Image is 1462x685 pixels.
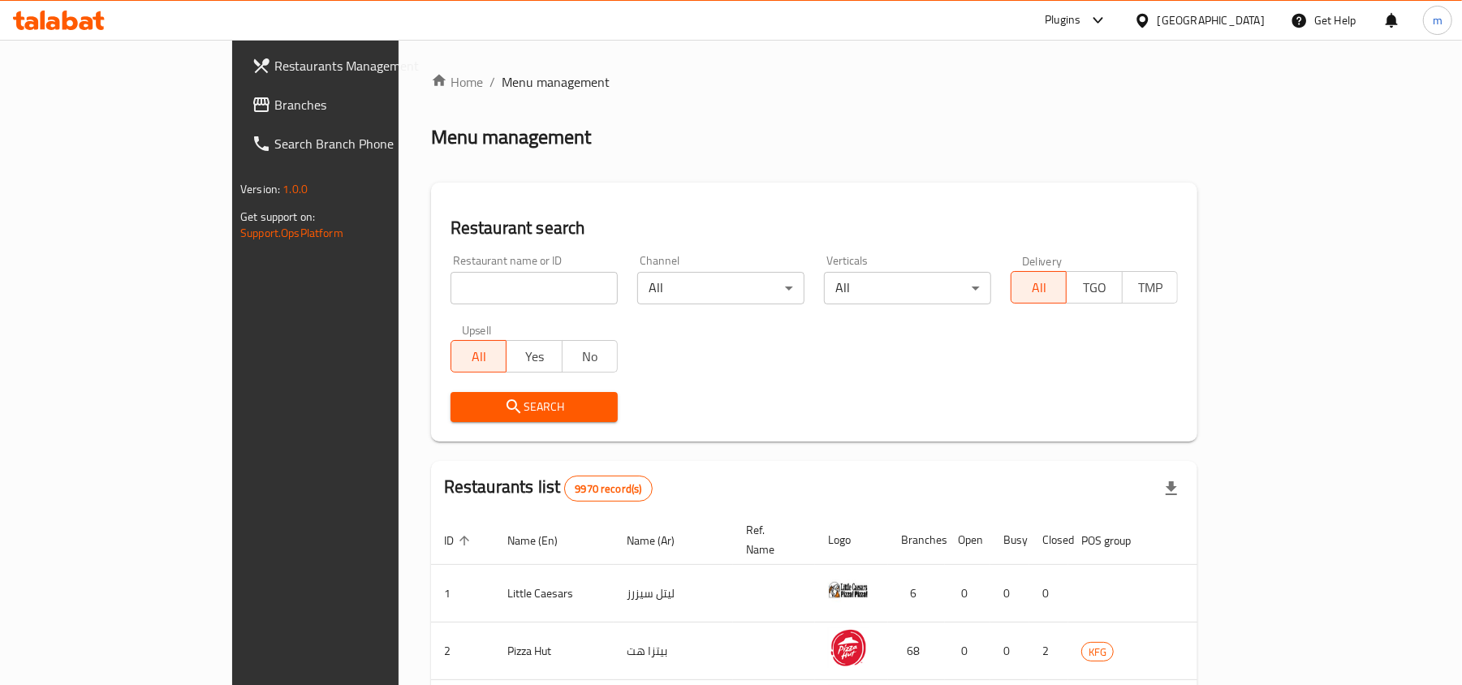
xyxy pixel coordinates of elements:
img: Pizza Hut [828,627,869,668]
td: 68 [888,623,945,680]
span: 9970 record(s) [565,481,651,497]
div: All [824,272,991,304]
span: Yes [513,345,555,368]
span: POS group [1081,531,1152,550]
span: All [458,345,500,368]
span: Get support on: [240,206,315,227]
div: Total records count [564,476,652,502]
label: Upsell [462,324,492,335]
th: Open [945,515,990,565]
td: 0 [945,565,990,623]
td: 0 [1029,565,1068,623]
li: / [489,72,495,92]
td: 2 [1029,623,1068,680]
span: All [1018,276,1060,299]
th: Branches [888,515,945,565]
span: ID [444,531,475,550]
span: Search Branch Phone [274,134,464,153]
a: Search Branch Phone [239,124,477,163]
td: Little Caesars [494,565,614,623]
a: Restaurants Management [239,46,477,85]
div: Export file [1152,469,1191,508]
td: بيتزا هت [614,623,733,680]
button: All [451,340,507,373]
span: Search [464,397,605,417]
button: Yes [506,340,562,373]
span: TGO [1073,276,1115,299]
a: Support.OpsPlatform [240,222,343,243]
h2: Restaurant search [451,216,1178,240]
h2: Menu management [431,124,591,150]
span: m [1433,11,1443,29]
div: [GEOGRAPHIC_DATA] [1158,11,1265,29]
span: Branches [274,95,464,114]
button: No [562,340,618,373]
span: Name (Ar) [627,531,696,550]
th: Busy [990,515,1029,565]
a: Branches [239,85,477,124]
span: Menu management [502,72,610,92]
div: All [637,272,804,304]
span: No [569,345,611,368]
td: 0 [945,623,990,680]
span: 1.0.0 [282,179,308,200]
span: Restaurants Management [274,56,464,75]
label: Delivery [1022,255,1063,266]
td: ليتل سيزرز [614,565,733,623]
span: KFG [1082,643,1113,661]
td: 0 [990,623,1029,680]
button: Search [451,392,618,422]
th: Closed [1029,515,1068,565]
span: TMP [1129,276,1171,299]
button: TGO [1066,271,1122,304]
td: 6 [888,565,945,623]
td: Pizza Hut [494,623,614,680]
span: Version: [240,179,280,200]
div: Plugins [1045,11,1080,30]
span: Ref. Name [746,520,796,559]
button: All [1011,271,1067,304]
nav: breadcrumb [431,72,1197,92]
span: Name (En) [507,531,579,550]
td: 0 [990,565,1029,623]
h2: Restaurants list [444,475,653,502]
button: TMP [1122,271,1178,304]
th: Logo [815,515,888,565]
img: Little Caesars [828,570,869,610]
input: Search for restaurant name or ID.. [451,272,618,304]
